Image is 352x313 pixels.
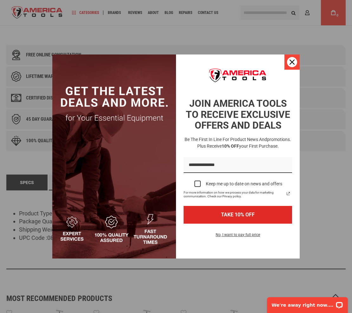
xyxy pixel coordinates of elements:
strong: 10% OFF [222,144,239,149]
button: TAKE 10% OFF [184,206,292,223]
strong: JOIN AMERICA TOOLS TO RECEIVE EXCLUSIVE OFFERS AND DEALS [186,98,290,131]
a: Read our Privacy Policy [284,190,292,197]
span: For more information on how we process your data for marketing communication. Check our Privacy p... [184,191,284,198]
svg: close icon [290,60,295,65]
input: Email field [184,157,292,173]
iframe: LiveChat chat widget [263,293,352,313]
button: No, I want to pay full price [211,231,265,242]
h3: Be the first in line for product news and [182,136,293,150]
div: Keep me up to date on news and offers [206,181,282,187]
svg: link icon [284,190,292,197]
span: promotions. Plus receive your first purchase. [197,137,291,149]
button: Close [284,54,300,70]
